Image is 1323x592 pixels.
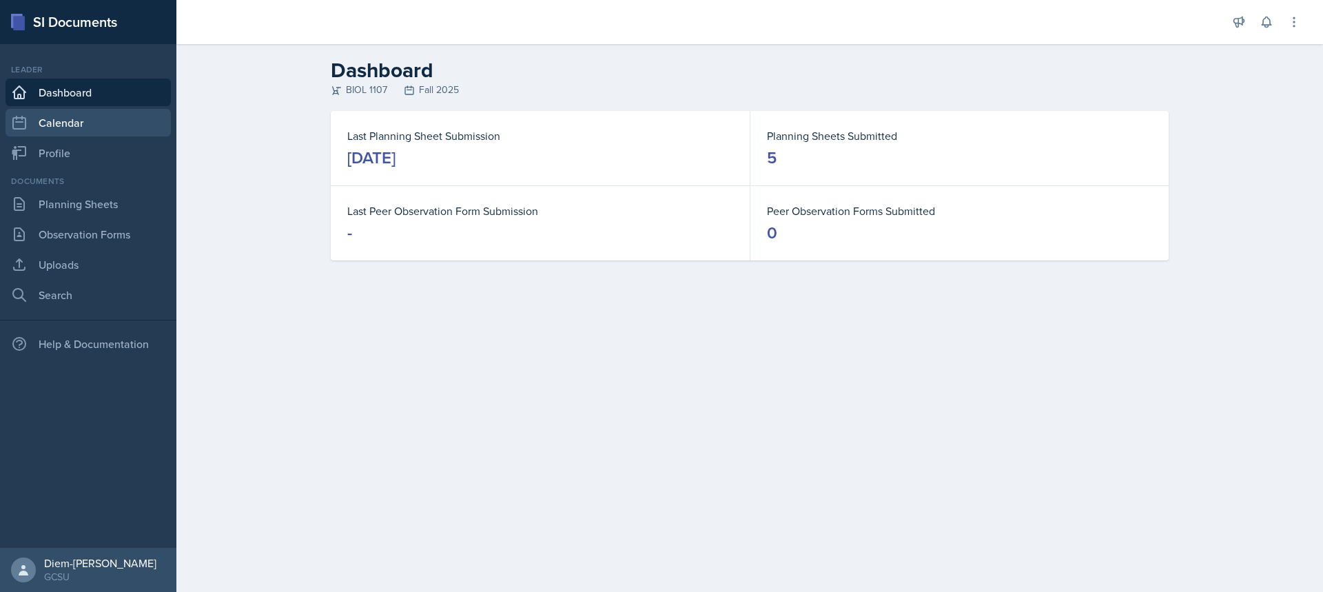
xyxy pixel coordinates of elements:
[347,203,733,219] dt: Last Peer Observation Form Submission
[6,139,171,167] a: Profile
[44,556,156,570] div: Diem-[PERSON_NAME]
[767,203,1152,219] dt: Peer Observation Forms Submitted
[6,109,171,136] a: Calendar
[6,190,171,218] a: Planning Sheets
[767,127,1152,144] dt: Planning Sheets Submitted
[6,221,171,248] a: Observation Forms
[6,330,171,358] div: Help & Documentation
[6,175,171,187] div: Documents
[6,281,171,309] a: Search
[347,147,396,169] div: [DATE]
[6,251,171,278] a: Uploads
[44,570,156,584] div: GCSU
[331,83,1169,97] div: BIOL 1107 Fall 2025
[347,127,733,144] dt: Last Planning Sheet Submission
[6,63,171,76] div: Leader
[767,222,777,244] div: 0
[6,79,171,106] a: Dashboard
[347,222,352,244] div: -
[767,147,777,169] div: 5
[331,58,1169,83] h2: Dashboard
